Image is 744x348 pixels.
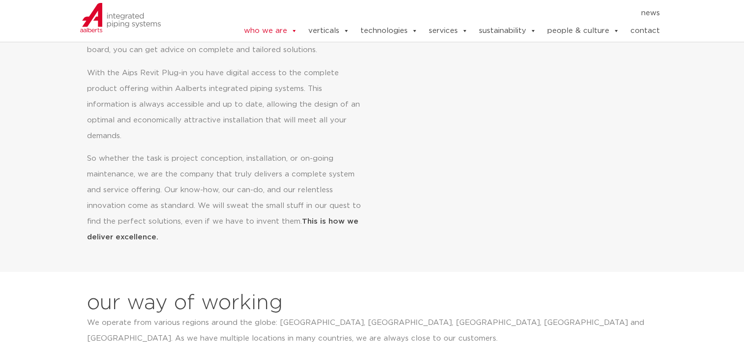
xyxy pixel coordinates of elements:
a: contact [630,21,659,41]
a: verticals [308,21,349,41]
a: sustainability [478,21,536,41]
p: So whether the task is project conception, installation, or on-going maintenance, we are the comp... [87,151,361,245]
strong: This is how we deliver excellence. [87,218,358,241]
p: With the Aips Revit Plug-in you have digital access to the complete product offering within Aalbe... [87,65,361,144]
a: who we are [243,21,297,41]
nav: Menu [213,5,660,21]
h2: our way of working [87,291,283,315]
p: We operate from various regions around the globe: [GEOGRAPHIC_DATA], [GEOGRAPHIC_DATA], [GEOGRAPH... [87,315,650,347]
a: people & culture [547,21,619,41]
a: services [428,21,468,41]
a: technologies [360,21,417,41]
a: news [641,5,659,21]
